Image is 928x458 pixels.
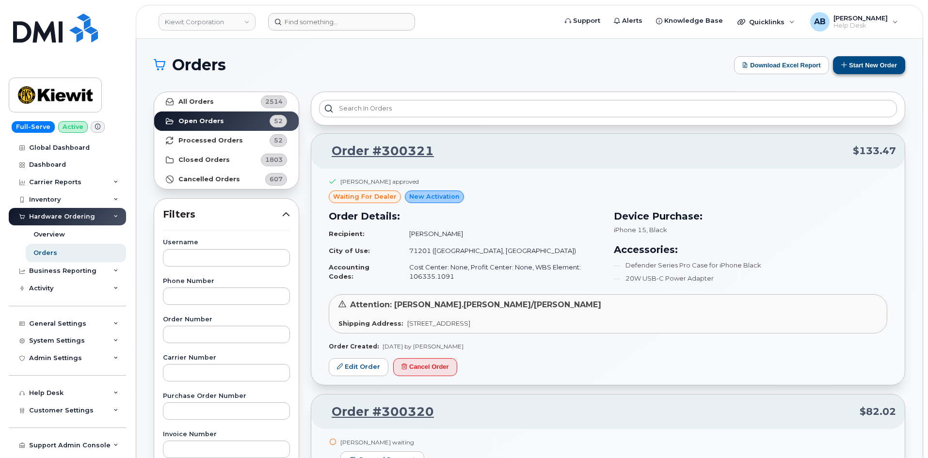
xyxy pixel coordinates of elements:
span: waiting for dealer [333,192,397,201]
label: Username [163,239,290,246]
iframe: Messenger Launcher [886,416,921,451]
span: [STREET_ADDRESS] [407,319,470,327]
span: $133.47 [853,144,896,158]
strong: Accounting Codes: [329,263,369,280]
td: [PERSON_NAME] [400,225,602,242]
li: 20W USB-C Power Adapter [614,274,887,283]
td: 71201 ([GEOGRAPHIC_DATA], [GEOGRAPHIC_DATA]) [400,242,602,259]
span: 52 [274,136,283,145]
strong: All Orders [178,98,214,106]
input: Search in orders [319,100,897,117]
h3: Order Details: [329,209,602,223]
a: Order #300320 [320,403,434,421]
span: New Activation [409,192,460,201]
span: 607 [270,174,283,184]
strong: Shipping Address: [338,319,403,327]
td: Cost Center: None, Profit Center: None, WBS Element: 106335.1091 [400,259,602,284]
strong: Recipient: [329,230,365,237]
label: Phone Number [163,278,290,284]
span: Orders [172,58,226,72]
div: [PERSON_NAME] waiting [340,438,424,446]
label: Invoice Number [163,431,290,438]
strong: City of Use: [329,247,370,254]
span: Filters [163,207,282,221]
a: Cancelled Orders607 [154,170,299,189]
span: Attention: [PERSON_NAME].[PERSON_NAME]/[PERSON_NAME] [350,300,601,309]
button: Cancel Order [393,358,457,376]
a: All Orders2514 [154,92,299,111]
strong: Open Orders [178,117,224,125]
span: [DATE] by [PERSON_NAME] [383,343,464,350]
a: Edit Order [329,358,388,376]
button: Start New Order [833,56,905,74]
span: , Black [646,226,667,234]
span: 52 [274,116,283,126]
button: Download Excel Report [734,56,829,74]
span: 1803 [265,155,283,164]
span: 2514 [265,97,283,106]
span: iPhone 15 [614,226,646,234]
label: Purchase Order Number [163,393,290,399]
a: Closed Orders1803 [154,150,299,170]
label: Carrier Number [163,355,290,361]
strong: Cancelled Orders [178,175,240,183]
h3: Accessories: [614,242,887,257]
strong: Order Created: [329,343,379,350]
a: Processed Orders52 [154,131,299,150]
h3: Device Purchase: [614,209,887,223]
a: Order #300321 [320,142,434,160]
strong: Closed Orders [178,156,230,164]
span: $82.02 [860,405,896,419]
label: Order Number [163,316,290,323]
li: Defender Series Pro Case for iPhone Black [614,261,887,270]
div: [PERSON_NAME] approved [340,177,419,186]
a: Open Orders52 [154,111,299,131]
strong: Processed Orders [178,137,243,144]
